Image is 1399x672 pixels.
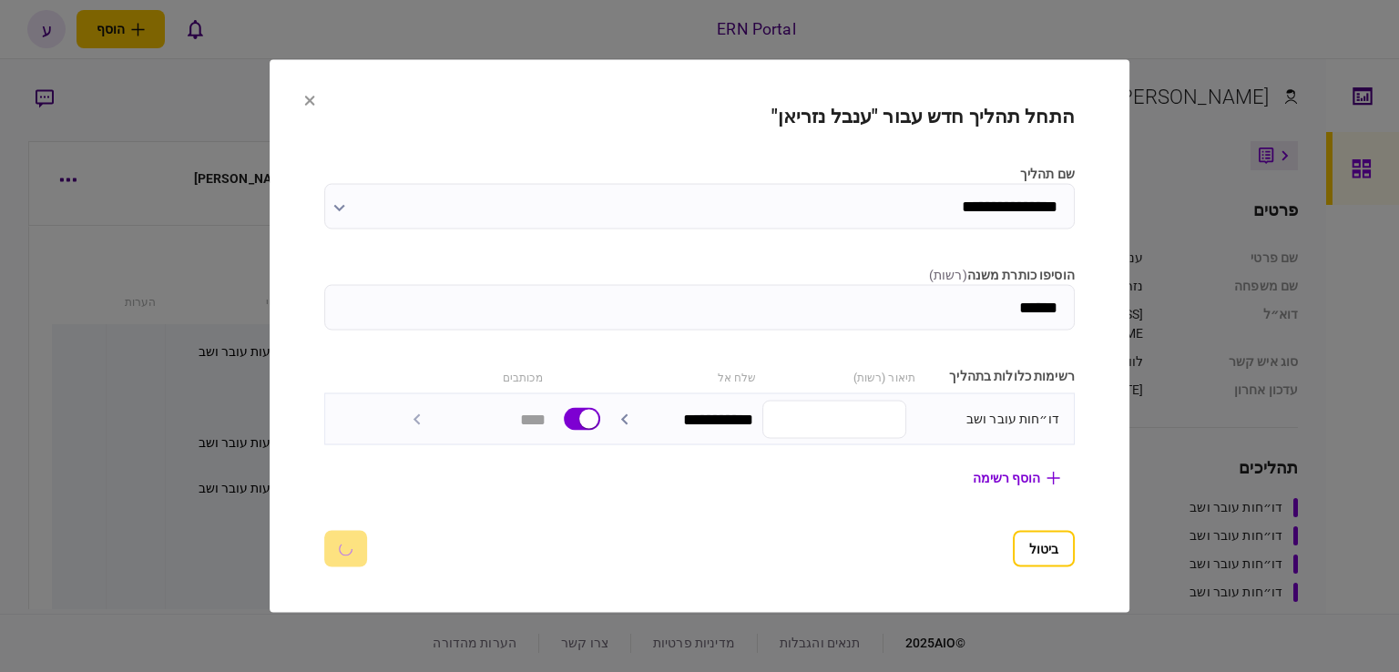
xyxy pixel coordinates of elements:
[324,266,1075,285] label: הוסיפו כותרת משנה
[765,367,915,386] div: תיאור (רשות)
[324,165,1075,184] label: שם תהליך
[924,367,1075,386] div: רשימות כלולות בתהליך
[324,184,1075,229] input: שם תהליך
[915,410,1059,429] div: דו״חות עובר ושב
[324,106,1075,128] h2: התחל תהליך חדש עבור "ענבל נזריאן"
[958,462,1075,494] button: הוסף רשימה
[324,285,1075,331] input: הוסיפו כותרת משנה
[607,367,757,386] div: שלח אל
[929,268,967,282] span: ( רשות )
[393,367,543,386] div: מכותבים
[1013,531,1075,567] button: ביטול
